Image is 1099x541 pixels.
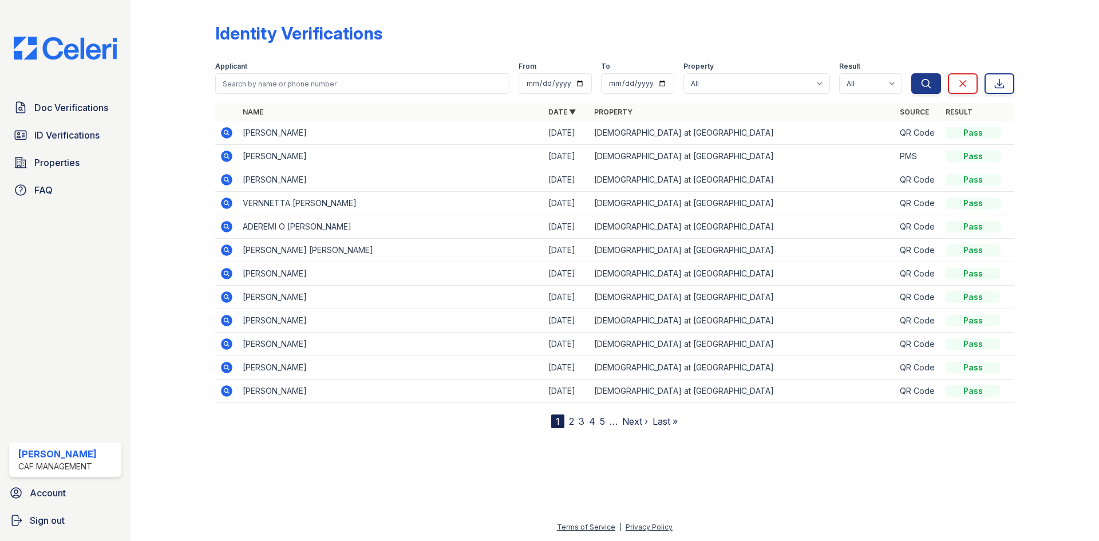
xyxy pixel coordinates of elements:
[238,145,544,168] td: [PERSON_NAME]
[946,108,973,116] a: Result
[544,121,590,145] td: [DATE]
[544,309,590,333] td: [DATE]
[551,414,564,428] div: 1
[9,179,121,202] a: FAQ
[946,151,1001,162] div: Pass
[9,124,121,147] a: ID Verifications
[238,168,544,192] td: [PERSON_NAME]
[544,380,590,403] td: [DATE]
[18,447,97,461] div: [PERSON_NAME]
[946,221,1001,232] div: Pass
[895,215,941,239] td: QR Code
[895,121,941,145] td: QR Code
[946,362,1001,373] div: Pass
[215,62,247,71] label: Applicant
[590,333,895,356] td: [DEMOGRAPHIC_DATA] at [GEOGRAPHIC_DATA]
[895,262,941,286] td: QR Code
[653,416,678,427] a: Last »
[34,183,53,197] span: FAQ
[895,333,941,356] td: QR Code
[946,268,1001,279] div: Pass
[215,23,382,44] div: Identity Verifications
[5,37,126,60] img: CE_Logo_Blue-a8612792a0a2168367f1c8372b55b34899dd931a85d93a1a3d3e32e68fde9ad4.png
[895,309,941,333] td: QR Code
[238,286,544,309] td: [PERSON_NAME]
[34,156,80,169] span: Properties
[626,523,673,531] a: Privacy Policy
[946,244,1001,256] div: Pass
[544,286,590,309] td: [DATE]
[590,239,895,262] td: [DEMOGRAPHIC_DATA] at [GEOGRAPHIC_DATA]
[895,168,941,192] td: QR Code
[9,151,121,174] a: Properties
[619,523,622,531] div: |
[895,239,941,262] td: QR Code
[622,416,648,427] a: Next ›
[5,481,126,504] a: Account
[590,192,895,215] td: [DEMOGRAPHIC_DATA] at [GEOGRAPHIC_DATA]
[238,239,544,262] td: [PERSON_NAME] [PERSON_NAME]
[589,416,595,427] a: 4
[215,73,509,94] input: Search by name or phone number
[548,108,576,116] a: Date ▼
[895,286,941,309] td: QR Code
[9,96,121,119] a: Doc Verifications
[590,262,895,286] td: [DEMOGRAPHIC_DATA] at [GEOGRAPHIC_DATA]
[238,380,544,403] td: [PERSON_NAME]
[946,385,1001,397] div: Pass
[5,509,126,532] a: Sign out
[590,121,895,145] td: [DEMOGRAPHIC_DATA] at [GEOGRAPHIC_DATA]
[30,486,66,500] span: Account
[590,380,895,403] td: [DEMOGRAPHIC_DATA] at [GEOGRAPHIC_DATA]
[590,356,895,380] td: [DEMOGRAPHIC_DATA] at [GEOGRAPHIC_DATA]
[946,198,1001,209] div: Pass
[238,121,544,145] td: [PERSON_NAME]
[238,333,544,356] td: [PERSON_NAME]
[610,414,618,428] span: …
[544,215,590,239] td: [DATE]
[544,262,590,286] td: [DATE]
[946,338,1001,350] div: Pass
[243,108,263,116] a: Name
[946,291,1001,303] div: Pass
[590,215,895,239] td: [DEMOGRAPHIC_DATA] at [GEOGRAPHIC_DATA]
[18,461,97,472] div: CAF Management
[590,145,895,168] td: [DEMOGRAPHIC_DATA] at [GEOGRAPHIC_DATA]
[895,192,941,215] td: QR Code
[544,192,590,215] td: [DATE]
[946,174,1001,185] div: Pass
[590,309,895,333] td: [DEMOGRAPHIC_DATA] at [GEOGRAPHIC_DATA]
[839,62,860,71] label: Result
[895,356,941,380] td: QR Code
[900,108,929,116] a: Source
[544,168,590,192] td: [DATE]
[590,286,895,309] td: [DEMOGRAPHIC_DATA] at [GEOGRAPHIC_DATA]
[600,416,605,427] a: 5
[569,416,574,427] a: 2
[557,523,615,531] a: Terms of Service
[238,356,544,380] td: [PERSON_NAME]
[895,380,941,403] td: QR Code
[544,333,590,356] td: [DATE]
[544,239,590,262] td: [DATE]
[238,215,544,239] td: ADEREMI O [PERSON_NAME]
[590,168,895,192] td: [DEMOGRAPHIC_DATA] at [GEOGRAPHIC_DATA]
[683,62,714,71] label: Property
[594,108,632,116] a: Property
[544,356,590,380] td: [DATE]
[238,309,544,333] td: [PERSON_NAME]
[238,262,544,286] td: [PERSON_NAME]
[519,62,536,71] label: From
[601,62,610,71] label: To
[34,128,100,142] span: ID Verifications
[544,145,590,168] td: [DATE]
[946,315,1001,326] div: Pass
[30,514,65,527] span: Sign out
[895,145,941,168] td: PMS
[238,192,544,215] td: VERNNETTA [PERSON_NAME]
[946,127,1001,139] div: Pass
[579,416,584,427] a: 3
[34,101,108,114] span: Doc Verifications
